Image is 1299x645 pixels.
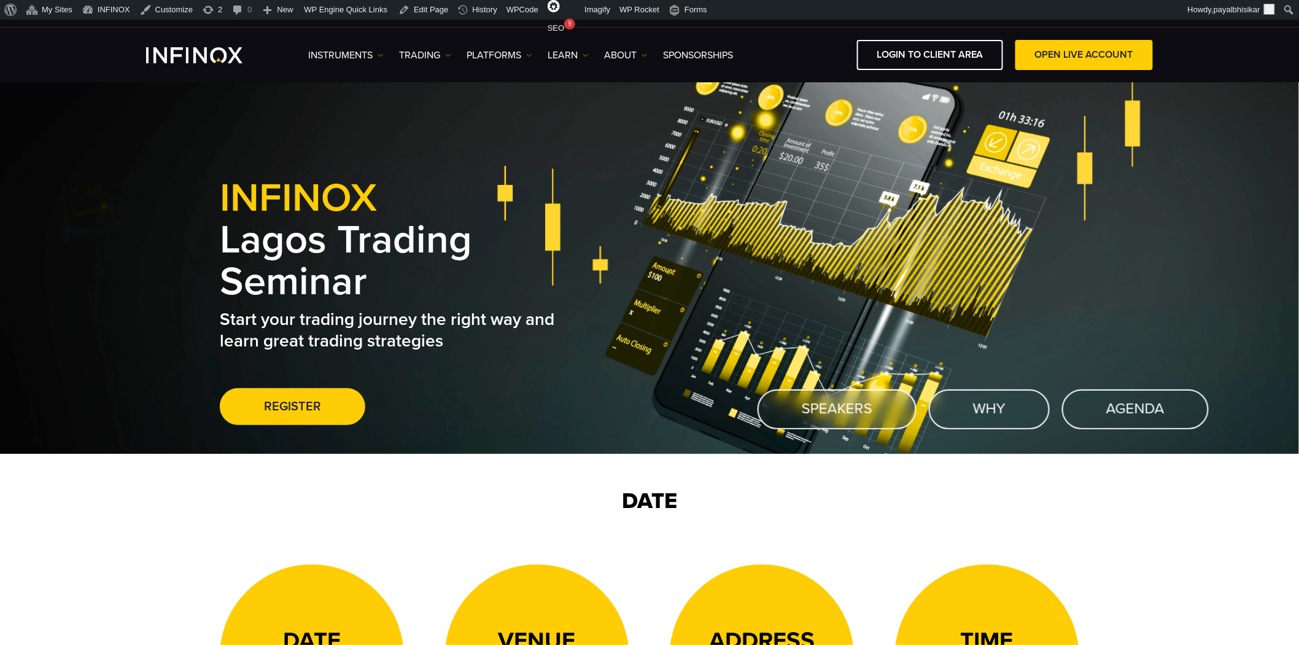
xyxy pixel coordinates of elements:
[1015,40,1153,70] a: OPEN LIVE ACCOUNT
[604,48,648,63] a: ABOUT
[1062,389,1209,429] a: AGENDA
[308,48,384,63] a: Instruments
[663,48,733,63] a: SPONSORSHIPS
[146,47,271,63] a: INFINOX Logo
[467,48,532,63] a: PLATFORMS
[929,389,1050,429] a: WHY
[220,174,472,307] strong: Lagos Trading Seminar
[220,174,377,222] span: INFINOX
[220,388,365,425] a: REGISTER
[758,389,917,429] a: SPEAKERS
[564,18,575,29] div: 9
[1214,5,1260,14] span: payalbhisikar
[548,23,564,33] span: SEO
[548,48,589,63] a: Learn
[220,485,1079,518] p: DATE
[399,48,451,63] a: TRADING
[857,40,1003,70] a: LOGIN TO CLIENT AREA
[220,309,564,351] h2: Start your trading journey the right way and learn great trading strategies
